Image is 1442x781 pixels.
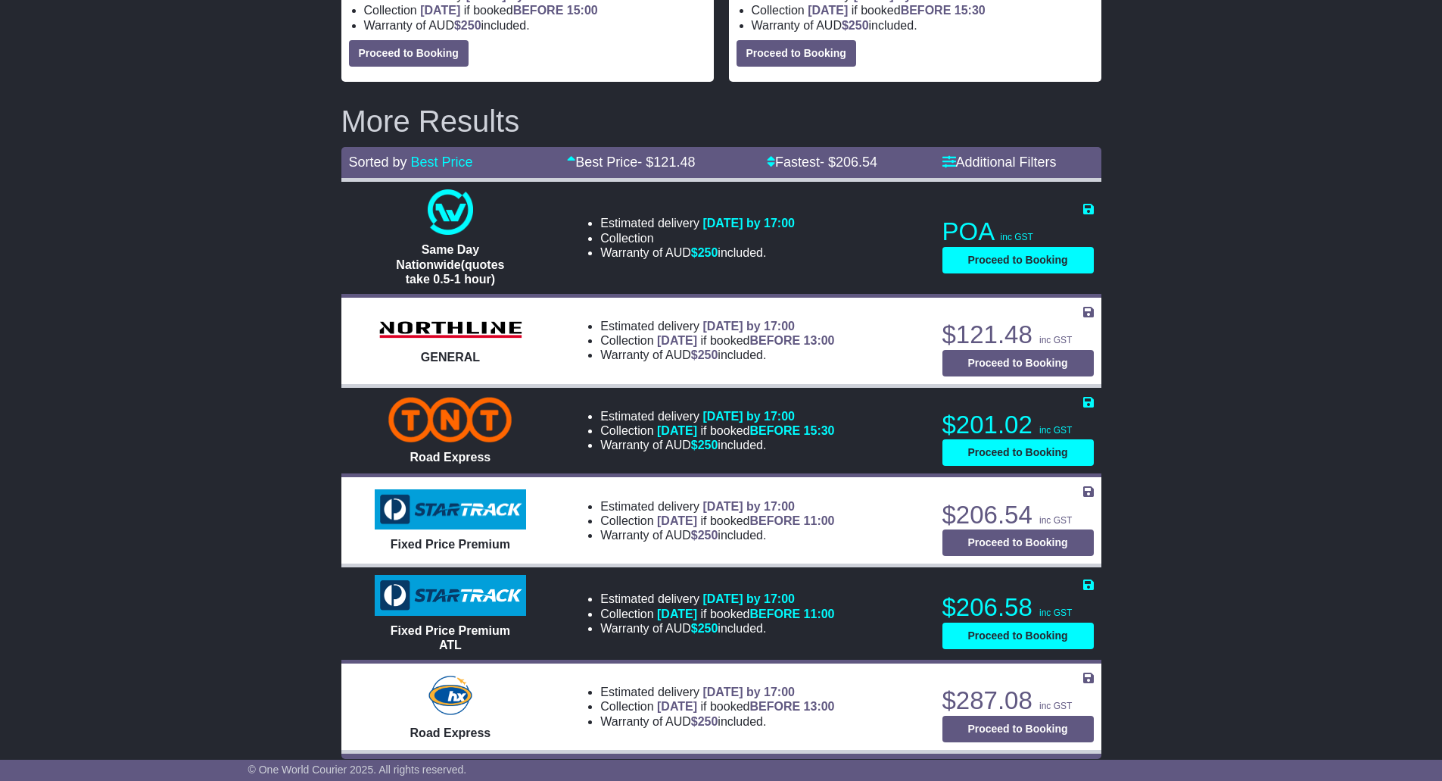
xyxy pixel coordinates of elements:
img: Hunter Express: Road Express [425,673,475,718]
span: [DATE] by 17:00 [702,320,795,333]
span: - $ [820,155,877,170]
span: inc GST [1039,608,1072,618]
li: Estimated delivery [600,319,834,333]
li: Warranty of AUD included. [600,438,834,452]
span: 15:30 [804,424,835,437]
button: Proceed to Booking [942,247,1094,273]
a: Additional Filters [942,155,1057,170]
span: 206.54 [836,155,877,170]
img: One World Courier: Same Day Nationwide(quotes take 0.5-1 hour) [428,189,473,235]
span: if booked [657,424,834,437]
span: 11:00 [804,608,835,620]
p: $201.02 [942,410,1094,440]
span: 250 [698,246,718,259]
img: StarTrack: Fixed Price Premium ATL [375,575,526,616]
span: $ [691,622,718,635]
li: Warranty of AUD included. [600,714,834,729]
li: Estimated delivery [600,592,834,606]
span: 250 [698,348,718,361]
span: 11:00 [804,514,835,527]
span: [DATE] [657,700,697,713]
span: [DATE] [657,424,697,437]
span: [DATE] [657,608,697,620]
span: [DATE] by 17:00 [702,500,795,513]
img: Northline Distribution: GENERAL [375,317,526,342]
button: Proceed to Booking [942,350,1094,376]
button: Proceed to Booking [942,530,1094,556]
span: 121.48 [653,155,695,170]
span: Road Express [410,726,491,739]
span: if booked [657,514,834,527]
span: 250 [849,19,869,32]
span: - $ [637,155,695,170]
li: Warranty of AUD included. [600,348,834,362]
span: [DATE] [657,514,697,527]
span: if booked [657,608,834,620]
li: Warranty of AUD included. [600,245,795,260]
span: BEFORE [749,608,800,620]
span: 15:00 [567,4,598,17]
span: inc GST [1039,335,1072,345]
span: 250 [698,715,718,728]
span: [DATE] by 17:00 [702,686,795,698]
span: inc GST [1039,515,1072,526]
span: $ [691,439,718,451]
span: $ [454,19,481,32]
button: Proceed to Booking [737,40,856,67]
img: StarTrack: Fixed Price Premium [375,489,526,530]
span: 250 [698,622,718,635]
button: Proceed to Booking [942,439,1094,466]
span: [DATE] [657,334,697,347]
button: Proceed to Booking [349,40,469,67]
span: if booked [657,700,834,713]
a: Fastest- $206.54 [767,155,877,170]
span: BEFORE [749,514,800,527]
p: $287.08 [942,686,1094,716]
img: TNT Domestic: Road Express [388,397,512,442]
span: $ [842,19,869,32]
span: BEFORE [749,424,800,437]
span: Road Express [410,451,491,464]
span: $ [691,715,718,728]
p: $206.54 [942,500,1094,530]
span: Sorted by [349,155,407,170]
span: inc GST [1039,701,1072,711]
span: BEFORE [513,4,564,17]
span: 13:00 [804,700,835,713]
span: inc GST [1001,232,1033,242]
span: if booked [657,334,834,347]
span: if booked [420,4,597,17]
li: Warranty of AUD included. [600,621,834,636]
a: Best Price [411,155,473,170]
li: Estimated delivery [600,216,795,230]
span: BEFORE [901,4,951,17]
span: $ [691,348,718,361]
span: [DATE] [420,4,460,17]
button: Proceed to Booking [942,716,1094,742]
li: Collection [600,333,834,348]
span: 250 [698,529,718,542]
li: Estimated delivery [600,685,834,699]
span: if booked [808,4,985,17]
li: Estimated delivery [600,499,834,514]
span: $ [691,529,718,542]
span: BEFORE [749,700,800,713]
span: Same Day Nationwide(quotes take 0.5-1 hour) [396,243,504,285]
button: Proceed to Booking [942,623,1094,649]
p: $206.58 [942,592,1094,623]
li: Collection [600,699,834,714]
li: Warranty of AUD included. [364,18,706,33]
li: Warranty of AUD included. [600,528,834,542]
span: [DATE] by 17:00 [702,217,795,230]
a: Best Price- $121.48 [567,155,695,170]
li: Collection [600,231,795,245]
span: [DATE] [808,4,848,17]
span: © One World Courier 2025. All rights reserved. [248,764,467,776]
li: Collection [600,514,834,528]
span: [DATE] by 17:00 [702,410,795,423]
span: 13:00 [804,334,835,347]
h2: More Results [341,105,1101,138]
li: Warranty of AUD included. [752,18,1094,33]
span: 250 [698,439,718,451]
li: Collection [752,3,1094,17]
